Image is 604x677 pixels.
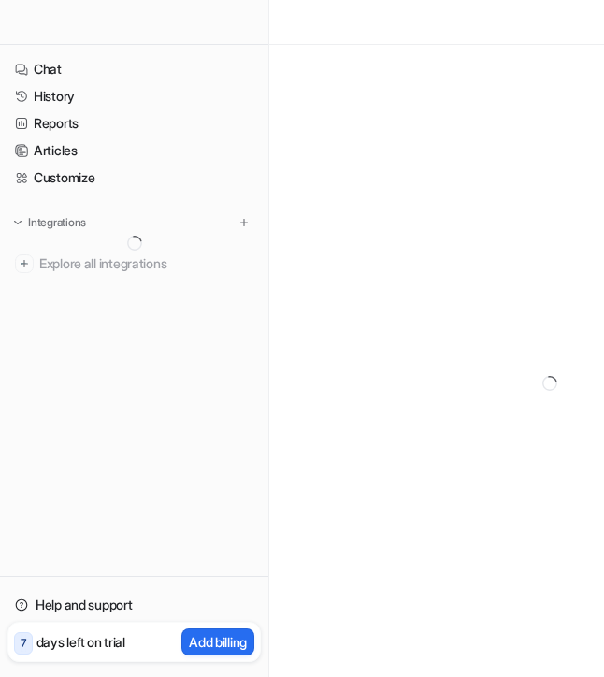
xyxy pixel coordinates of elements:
a: Customize [7,165,261,191]
a: Reports [7,110,261,137]
a: Help and support [7,592,261,618]
span: Explore all integrations [39,249,253,279]
p: Add billing [189,632,247,652]
p: Integrations [28,215,86,230]
img: explore all integrations [15,254,34,273]
p: 7 [21,635,26,652]
img: menu_add.svg [237,216,251,229]
a: History [7,83,261,109]
p: days left on trial [36,632,125,652]
button: Integrations [7,213,92,232]
img: expand menu [11,216,24,229]
a: Articles [7,137,261,164]
a: Chat [7,56,261,82]
button: Add billing [181,628,254,655]
a: Explore all integrations [7,251,261,277]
